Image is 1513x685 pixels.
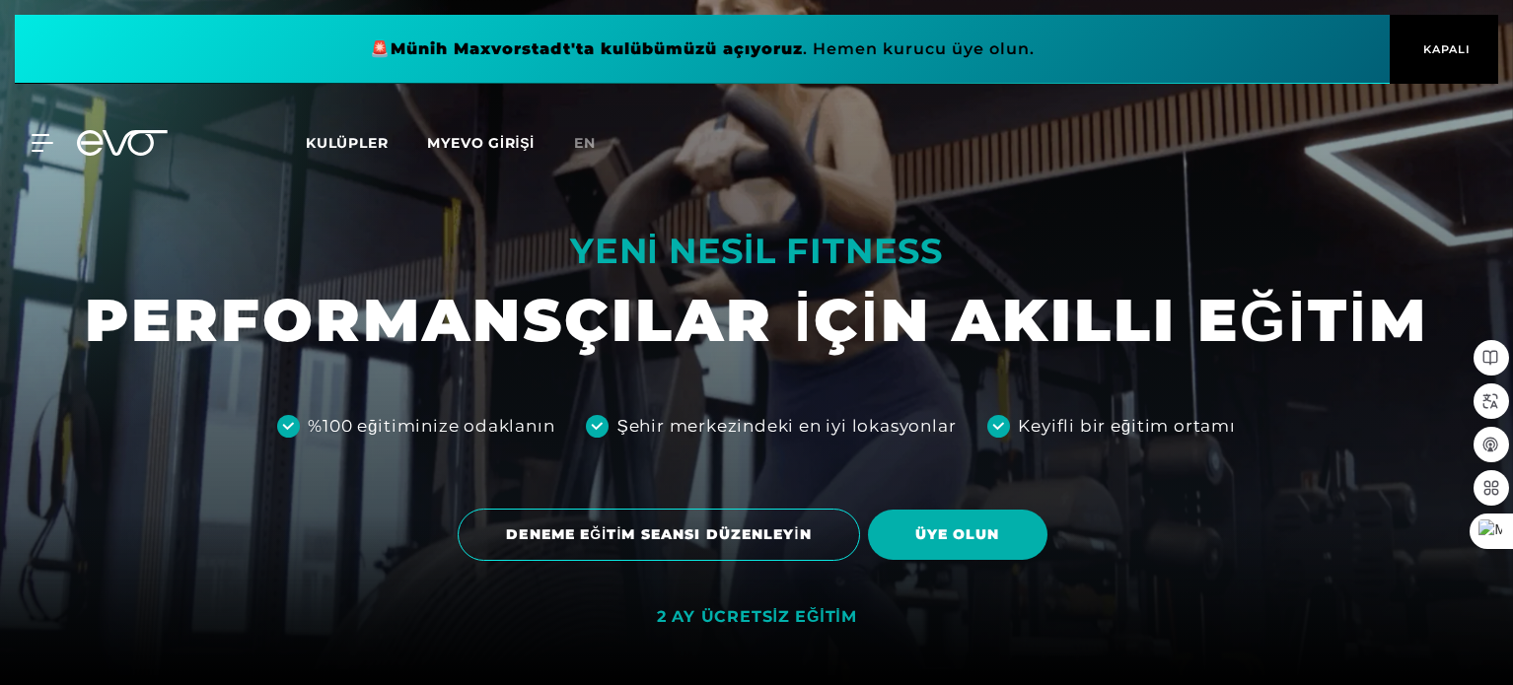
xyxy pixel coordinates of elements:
[1018,416,1235,436] font: Keyifli bir eğitim ortamı
[306,134,388,152] font: Kulüpler
[574,134,596,152] font: en
[574,132,619,155] a: en
[506,525,811,543] font: DENEME EĞİTİM SEANSI DÜZENLEYİN
[306,133,427,152] a: Kulüpler
[458,494,867,576] a: DENEME EĞİTİM SEANSI DÜZENLEYİN
[570,230,943,272] font: YENİ NESİL FITNESS
[1423,42,1471,56] font: KAPALI
[868,495,1055,575] a: ÜYE OLUN
[1390,15,1498,84] button: KAPALI
[657,607,857,626] font: 2 AY ÜCRETSİZ EĞİTİM
[427,134,535,152] a: MYEVO GİRİŞİ
[308,416,554,436] font: %100 eğitiminize odaklanın
[616,416,956,436] font: Şehir merkezindeki en iyi lokasyonlar
[85,284,1427,356] font: PERFORMANSÇILAR İÇİN AKILLI EĞİTİM
[915,525,1000,543] font: ÜYE OLUN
